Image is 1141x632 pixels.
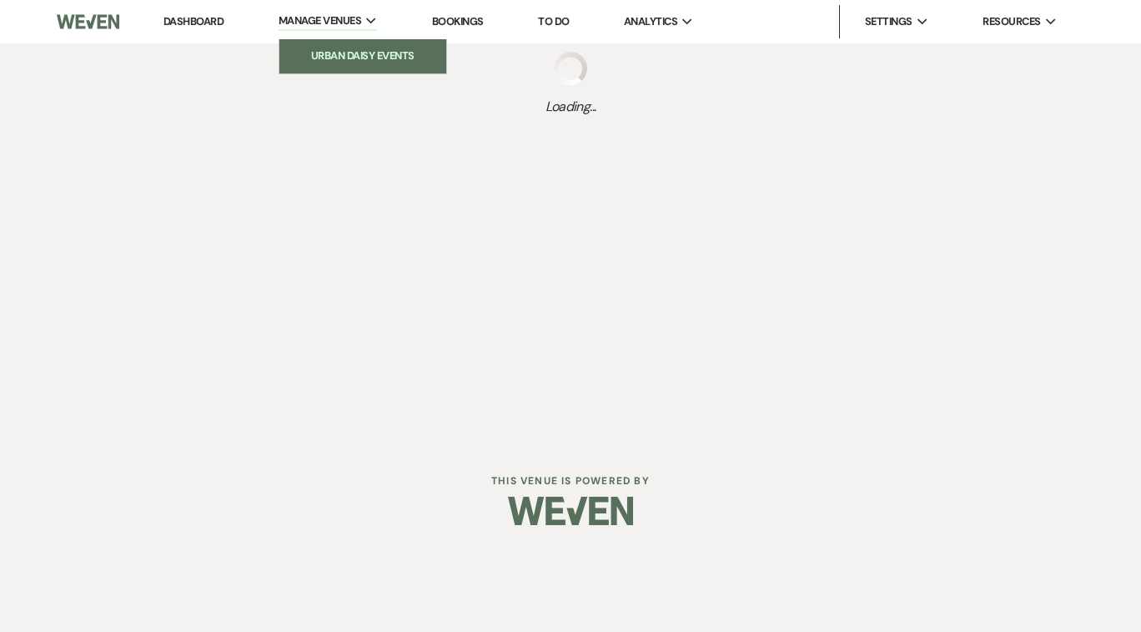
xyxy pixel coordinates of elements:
[432,14,484,28] a: Bookings
[538,14,569,28] a: To Do
[279,13,361,29] span: Manage Venues
[865,13,912,30] span: Settings
[57,4,119,39] img: Weven Logo
[288,48,438,64] li: Urban Daisy Events
[624,13,677,30] span: Analytics
[508,482,633,540] img: Weven Logo
[163,14,224,28] a: Dashboard
[983,13,1040,30] span: Resources
[279,39,446,73] a: Urban Daisy Events
[545,97,596,117] span: Loading...
[554,52,587,85] img: loading spinner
